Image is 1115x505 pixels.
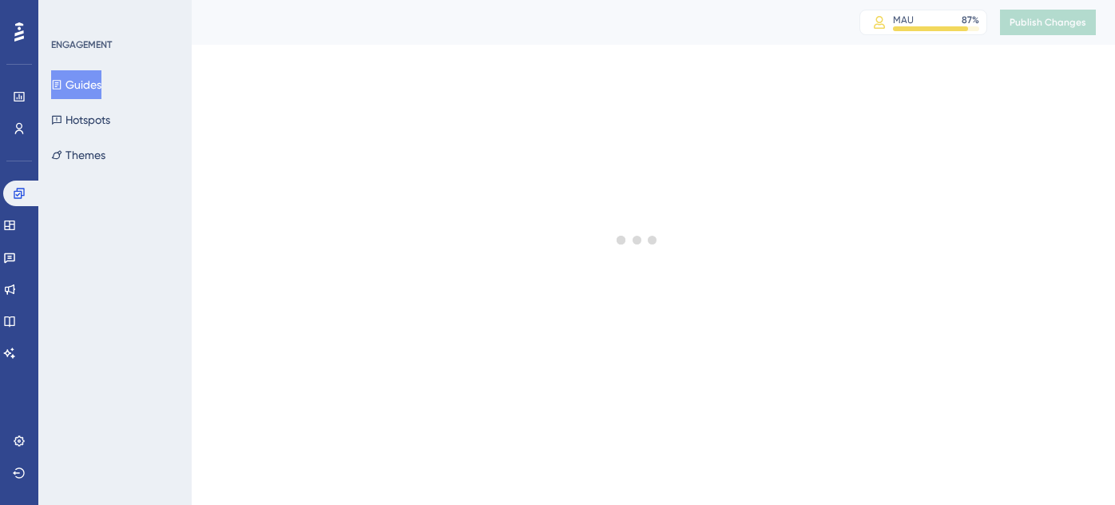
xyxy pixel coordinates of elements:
[51,141,105,169] button: Themes
[893,14,914,26] div: MAU
[51,70,101,99] button: Guides
[1000,10,1096,35] button: Publish Changes
[51,38,112,51] div: ENGAGEMENT
[962,14,979,26] div: 87 %
[51,105,110,134] button: Hotspots
[1010,16,1086,29] span: Publish Changes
